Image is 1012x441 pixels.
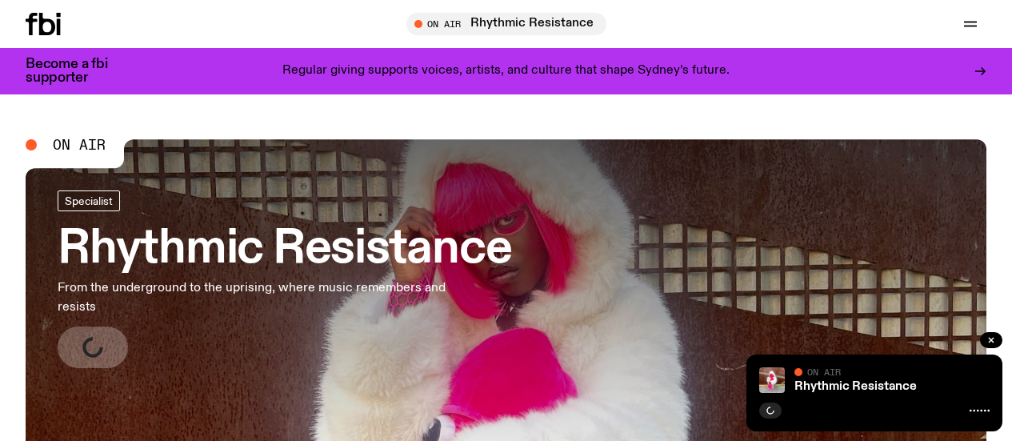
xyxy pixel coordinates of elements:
[58,227,511,272] h3: Rhythmic Resistance
[406,13,606,35] button: On AirRhythmic Resistance
[53,138,106,152] span: On Air
[759,367,785,393] img: Attu crouches on gravel in front of a brown wall. They are wearing a white fur coat with a hood, ...
[282,64,730,78] p: Regular giving supports voices, artists, and culture that shape Sydney’s future.
[58,190,511,368] a: Rhythmic ResistanceFrom the underground to the uprising, where music remembers and resists
[807,367,841,377] span: On Air
[58,190,120,211] a: Specialist
[58,279,467,317] p: From the underground to the uprising, where music remembers and resists
[794,380,917,393] a: Rhythmic Resistance
[26,58,128,85] h3: Become a fbi supporter
[65,195,113,207] span: Specialist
